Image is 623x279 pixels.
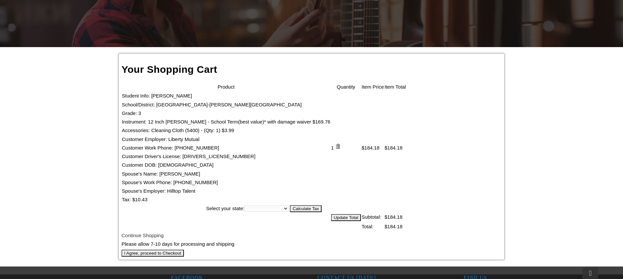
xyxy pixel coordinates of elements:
[361,222,384,231] td: Total:
[335,144,340,149] img: Remove Item
[384,212,406,222] td: $184.18
[331,145,334,151] span: 1
[121,63,502,76] h1: Your Shopping Cart
[331,214,361,221] input: Update Total
[361,212,384,222] td: Subtotal:
[335,145,340,151] a: Remove item from cart
[384,83,406,91] th: Item Total
[244,206,289,212] select: State billing address
[121,250,184,257] input: I Agree, proceed to Checkout
[361,83,384,91] th: Item Price
[384,91,406,204] td: $184.18
[361,91,384,204] td: $184.18
[384,222,406,231] td: $184.18
[121,83,331,91] th: Product
[121,233,164,238] a: Continue Shopping
[121,240,502,248] div: Please allow 7-10 days for processing and shipping
[290,205,322,212] input: Calculate Tax
[121,91,331,204] td: Student Info: [PERSON_NAME] School/District: [GEOGRAPHIC_DATA]-[PERSON_NAME][GEOGRAPHIC_DATA] Gra...
[331,83,362,91] th: Quantity
[121,205,406,213] th: Select your state:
